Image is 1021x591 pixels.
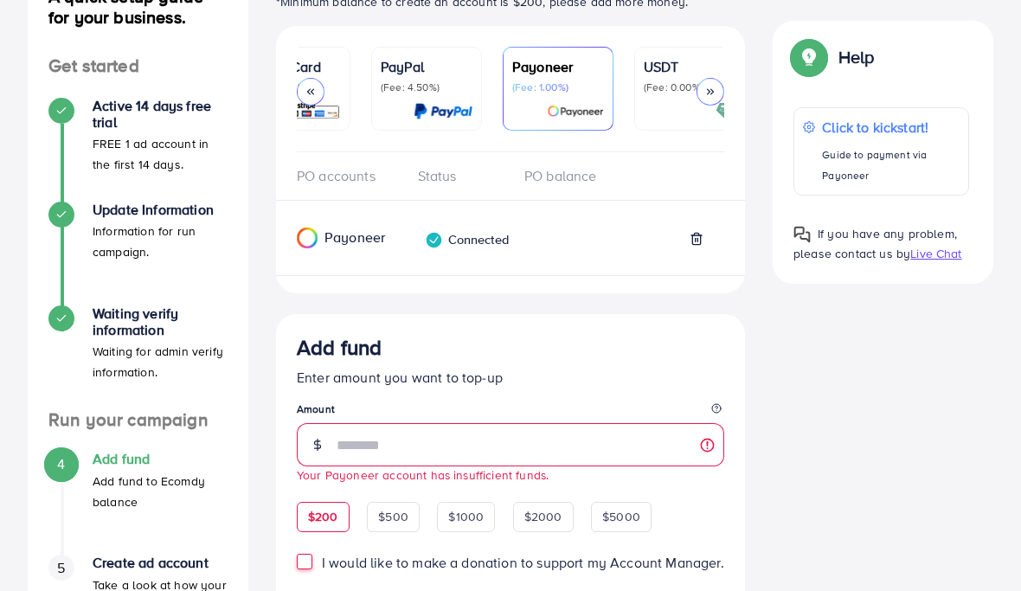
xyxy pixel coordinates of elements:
[414,101,472,121] img: card
[93,555,228,571] h4: Create ad account
[910,245,961,262] span: Live Chat
[57,558,65,578] span: 5
[93,133,228,175] p: FREE 1 ad account in the first 14 days.
[381,80,472,94] p: (Fee: 4.50%)
[822,145,960,186] p: Guide to payment via Payoneer
[448,508,484,525] span: $1000
[793,42,825,73] img: Popup guide
[28,409,248,431] h4: Run your campaign
[378,508,408,525] span: $500
[297,335,382,360] h3: Add fund
[524,508,562,525] span: $2000
[716,101,735,121] img: card
[297,367,724,388] p: Enter amount you want to top-up
[793,225,957,262] span: If you have any problem, please contact us by
[644,56,735,77] p: USDT
[547,101,604,121] img: card
[510,166,618,186] div: PO balance
[93,341,228,382] p: Waiting for admin verify information.
[512,56,604,77] p: Payoneer
[308,508,338,525] span: $200
[93,221,228,262] p: Information for run campaign.
[381,56,472,77] p: PayPal
[28,451,248,555] li: Add fund
[793,226,811,243] img: Popup guide
[512,80,604,94] p: (Fee: 1.00%)
[404,166,511,186] div: Status
[947,513,1008,578] iframe: Chat
[297,466,549,483] small: Your Payoneer account has insufficient funds.
[297,166,404,186] div: PO accounts
[644,80,735,94] p: (Fee: 0.00%)
[93,471,228,512] p: Add fund to Ecomdy balance
[28,305,248,409] li: Waiting verify information
[602,508,640,525] span: $5000
[28,202,248,305] li: Update Information
[57,454,65,474] span: 4
[322,553,724,572] span: I would like to make a donation to support my Account Manager.
[297,228,318,248] img: Payoneer
[838,47,875,67] p: Help
[273,101,341,121] img: card
[28,98,248,202] li: Active 14 days free trial
[276,228,373,248] div: Payoneer
[93,202,228,218] h4: Update Information
[425,231,443,249] img: verified
[93,451,228,467] h4: Add fund
[297,401,724,423] legend: Amount
[93,98,228,131] h4: Active 14 days free trial
[822,117,960,138] p: Click to kickstart!
[93,305,228,338] h4: Waiting verify information
[425,231,509,249] div: Connected
[28,55,248,77] h4: Get started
